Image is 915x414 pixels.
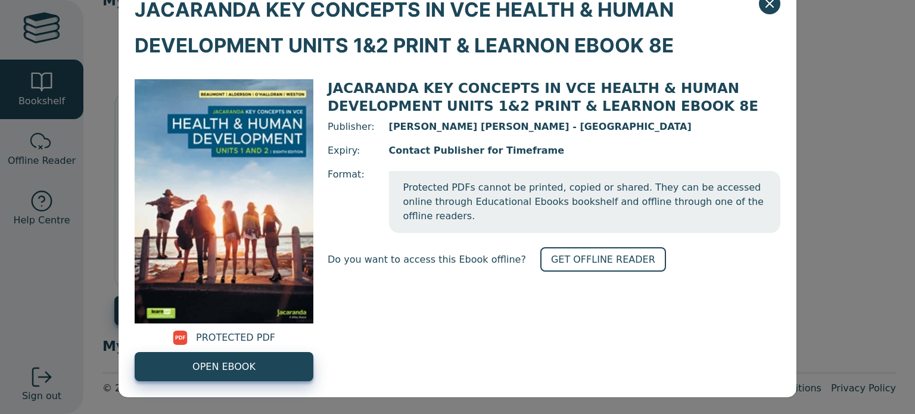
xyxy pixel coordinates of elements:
[328,120,375,134] span: Publisher:
[328,80,758,114] span: JACARANDA KEY CONCEPTS IN VCE HEALTH & HUMAN DEVELOPMENT UNITS 1&2 PRINT & LEARNON EBOOK 8E
[173,331,188,345] img: pdf.svg
[196,331,275,345] span: PROTECTED PDF
[328,144,375,158] span: Expiry:
[328,247,780,272] div: Do you want to access this Ebook offline?
[135,352,313,381] a: OPEN EBOOK
[389,144,780,158] span: Contact Publisher for Timeframe
[389,120,780,134] span: [PERSON_NAME] [PERSON_NAME] - [GEOGRAPHIC_DATA]
[328,167,375,233] span: Format:
[540,247,666,272] a: GET OFFLINE READER
[192,360,256,374] span: OPEN EBOOK
[389,171,780,233] span: Protected PDFs cannot be printed, copied or shared. They can be accessed online through Education...
[135,79,313,323] img: bbedf1c5-5c8e-4c9d-9286-b7781b5448a4.jpg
